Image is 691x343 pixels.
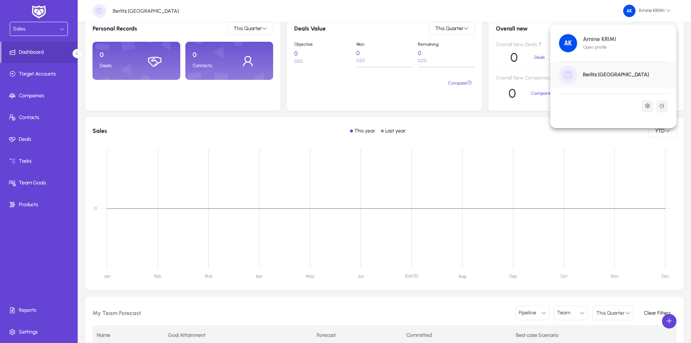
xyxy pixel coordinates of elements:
h1: Amine KRIMI [583,36,616,42]
img: Amine [559,34,577,52]
a: Amine KRIMIOpen profile [550,30,676,56]
p: Open profile [583,44,616,50]
img: Berlitz Algeria [559,66,577,84]
h1: Berlitz [GEOGRAPHIC_DATA] [583,72,649,78]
